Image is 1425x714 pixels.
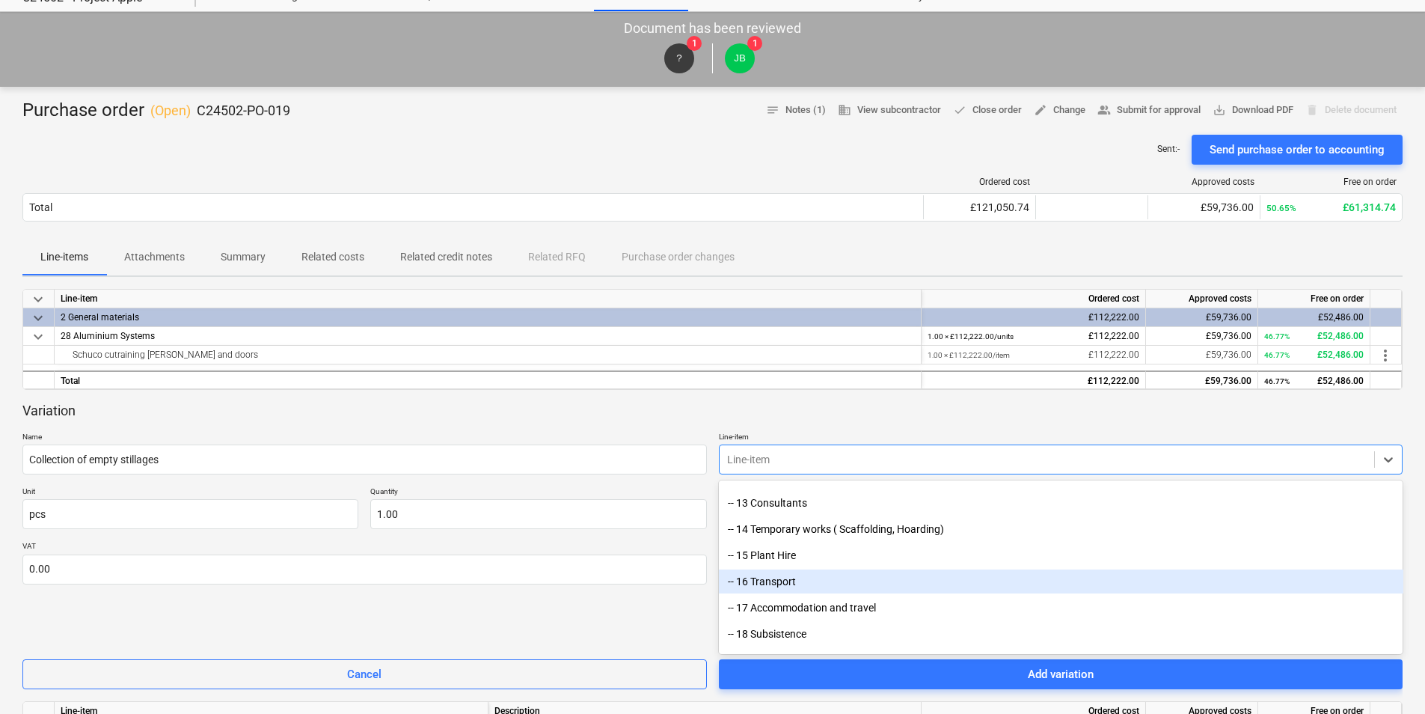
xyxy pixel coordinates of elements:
[61,331,155,341] span: 28 Aluminium Systems
[838,102,941,119] span: View subcontractor
[22,659,707,689] button: Cancel
[124,249,185,265] p: Attachments
[1091,99,1207,122] button: Submit for approval
[61,308,915,326] div: 2 General materials
[1152,327,1251,346] div: £59,736.00
[1258,290,1370,308] div: Free on order
[747,36,762,51] span: 1
[930,201,1029,213] div: £121,050.74
[370,486,706,499] p: Quantity
[221,249,266,265] p: Summary
[928,372,1139,391] div: £112,222.00
[1154,177,1254,187] div: Approved costs
[1264,346,1364,364] div: £52,486.00
[725,43,755,73] div: JP Booree
[400,249,492,265] p: Related credit notes
[55,290,922,308] div: Line-item
[719,622,1403,646] div: -- 18 Subsistence
[1213,102,1293,119] span: Download PDF
[953,103,966,117] span: done
[719,570,1403,594] div: -- 16 Transport
[953,102,1022,119] span: Close order
[55,370,922,389] div: Total
[838,103,851,117] span: business
[1264,332,1290,341] small: 46.77%
[928,327,1139,346] div: £112,222.00
[1210,140,1385,159] div: Send purchase order to accounting
[1152,346,1251,364] div: £59,736.00
[22,541,707,554] p: VAT
[1034,102,1085,119] span: Change
[719,543,1403,567] div: -- 15 Plant Hire
[40,249,88,265] p: Line-items
[61,346,915,364] div: Schuco cutraining walling and doors
[930,177,1030,187] div: Ordered cost
[1264,372,1364,391] div: £52,486.00
[766,102,826,119] span: Notes (1)
[1157,143,1180,156] p: Sent : -
[1034,103,1047,117] span: edit
[150,102,191,120] p: ( Open )
[687,36,702,51] span: 1
[1207,99,1299,122] button: Download PDF
[301,249,364,265] p: Related costs
[922,290,1146,308] div: Ordered cost
[1152,308,1251,327] div: £59,736.00
[947,99,1028,122] button: Close order
[22,402,76,420] p: Variation
[29,309,47,327] span: keyboard_arrow_down
[928,332,1014,341] small: 1.00 × £112,222.00 / units
[1097,102,1201,119] span: Submit for approval
[624,19,801,37] p: Document has been reviewed
[719,596,1403,620] div: -- 17 Accommodation and travel
[1154,201,1254,213] div: £59,736.00
[1266,201,1396,213] div: £61,314.74
[734,52,746,64] span: JB
[928,308,1139,327] div: £112,222.00
[22,486,358,499] p: Unit
[719,517,1403,541] div: -- 14 Temporary works ( Scaffolding, Hoarding)
[1028,665,1094,684] div: Add variation
[1028,99,1091,122] button: Change
[719,648,1403,672] div: -- 19 Consumables
[29,328,47,346] span: keyboard_arrow_down
[760,99,832,122] button: Notes (1)
[29,201,52,213] div: Total
[1350,642,1425,714] iframe: Chat Widget
[1152,372,1251,391] div: £59,736.00
[928,346,1139,364] div: £112,222.00
[1146,290,1258,308] div: Approved costs
[719,491,1403,515] div: -- 13 Consultants
[1213,103,1226,117] span: save_alt
[1264,351,1290,359] small: 46.77%
[1192,135,1403,165] button: Send purchase order to accounting
[1266,203,1296,213] small: 50.65%
[29,290,47,308] span: keyboard_arrow_down
[719,432,1403,445] p: Line-item
[1097,103,1111,117] span: people_alt
[22,432,707,445] p: Name
[719,659,1403,689] button: Add variation
[928,351,1010,359] small: 1.00 × £112,222.00 / item
[676,52,681,64] span: ?
[766,103,779,117] span: notes
[1266,177,1397,187] div: Free on order
[832,99,947,122] button: View subcontractor
[197,102,290,120] p: C24502-PO-019
[1264,377,1290,385] small: 46.77%
[347,665,381,684] div: Cancel
[1376,347,1394,364] span: more_vert
[1264,308,1364,327] div: £52,486.00
[664,43,694,73] div: ?
[1264,327,1364,346] div: £52,486.00
[22,99,290,123] div: Purchase order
